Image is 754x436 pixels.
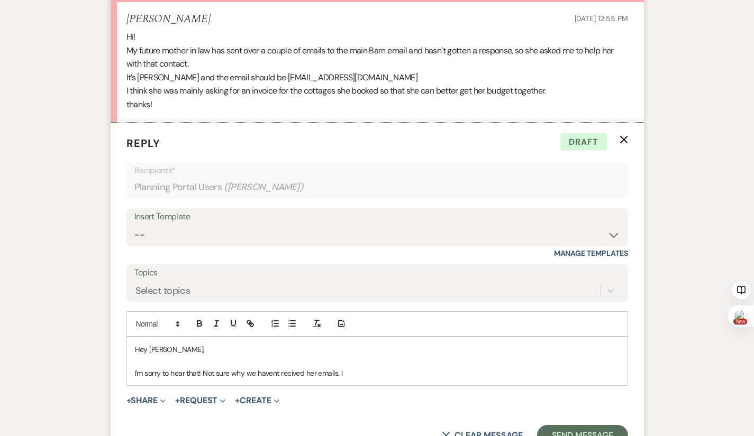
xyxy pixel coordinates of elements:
[126,98,628,112] p: thanks!
[235,396,279,405] button: Create
[126,13,211,26] h5: [PERSON_NAME]
[126,44,628,71] p: My future mother in law has sent over a couple of emails to the main Barn email and hasn’t gotten...
[235,396,240,405] span: +
[126,136,160,150] span: Reply
[175,396,180,405] span: +
[175,396,225,405] button: Request
[134,177,620,198] div: Planning Portal Users
[135,367,620,379] p: I'm sorry to hear that! Not sure why we havent recived her emails. I
[560,133,607,151] span: Draft
[126,84,628,98] p: I think she was mainly asking for an invoice for the cottages she booked so that she can better g...
[135,283,190,298] div: Select topics
[126,30,628,44] p: Hi!
[135,344,620,355] p: Hey [PERSON_NAME],
[554,248,628,258] a: Manage Templates
[126,396,131,405] span: +
[575,14,628,23] span: [DATE] 12:55 PM
[126,71,628,85] p: It’s [PERSON_NAME] and the email should be [EMAIL_ADDRESS][DOMAIN_NAME]
[224,180,303,194] span: ( [PERSON_NAME] )
[134,265,620,281] label: Topics
[134,209,620,225] div: Insert Template
[134,164,620,178] p: Recipients*
[126,396,166,405] button: Share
